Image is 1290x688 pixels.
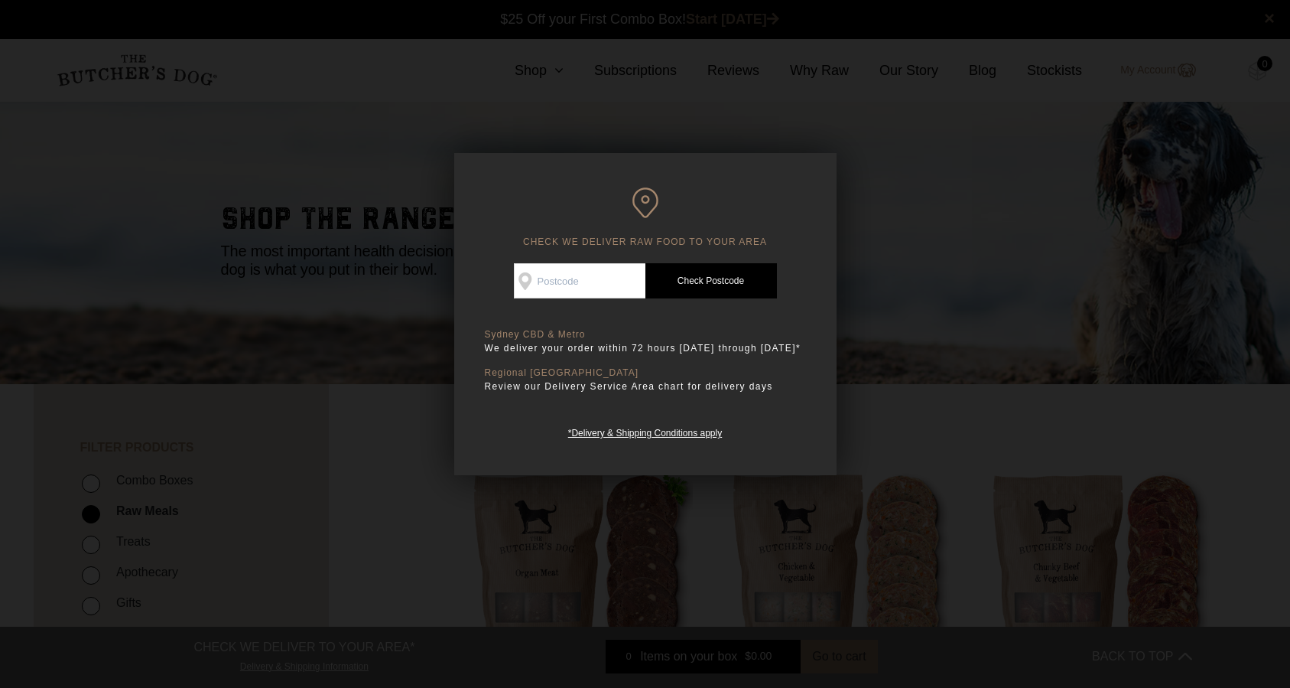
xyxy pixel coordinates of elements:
h6: CHECK WE DELIVER RAW FOOD TO YOUR AREA [485,187,806,248]
p: Review our Delivery Service Area chart for delivery days [485,379,806,394]
p: Regional [GEOGRAPHIC_DATA] [485,367,806,379]
p: We deliver your order within 72 hours [DATE] through [DATE]* [485,341,806,356]
p: Sydney CBD & Metro [485,329,806,341]
a: *Delivery & Shipping Conditions apply [568,424,722,439]
a: Check Postcode [645,263,777,298]
input: Postcode [514,263,645,298]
